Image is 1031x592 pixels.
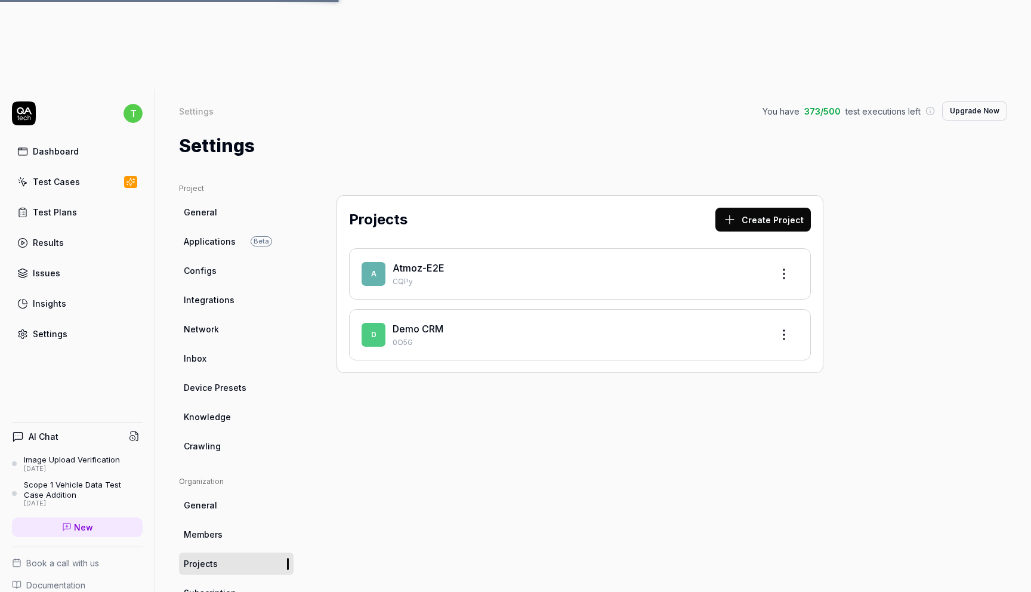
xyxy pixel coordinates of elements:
span: Inbox [184,352,206,365]
div: Organization [179,476,294,487]
p: 0O5G [393,337,763,348]
a: Documentation [12,579,143,591]
a: General [179,494,294,516]
div: Dashboard [33,145,79,158]
a: Projects [179,553,294,575]
div: Test Cases [33,175,80,188]
a: Device Presets [179,377,294,399]
span: Network [184,323,219,335]
a: Dashboard [12,140,143,163]
span: t [124,104,143,123]
span: A [362,262,385,286]
span: Beta [251,236,272,246]
div: Settings [33,328,67,340]
span: Crawling [184,440,221,452]
div: [DATE] [24,499,143,508]
a: Atmoz-E2E [393,262,444,274]
h2: Projects [349,209,408,230]
a: Settings [12,322,143,346]
span: Documentation [26,579,85,591]
span: test executions left [845,105,921,118]
a: Scope 1 Vehicle Data Test Case Addition[DATE] [12,480,143,507]
span: New [74,521,93,534]
a: Demo CRM [393,323,443,335]
a: Insights [12,292,143,315]
span: General [184,206,217,218]
p: CQPy [393,276,763,287]
a: ApplicationsBeta [179,230,294,252]
a: Test Cases [12,170,143,193]
button: Upgrade Now [942,101,1007,121]
div: Issues [33,267,60,279]
div: Test Plans [33,206,77,218]
div: Image Upload Verification [24,455,120,464]
a: Inbox [179,347,294,369]
span: Knowledge [184,411,231,423]
a: Integrations [179,289,294,311]
h4: AI Chat [29,430,58,443]
span: You have [763,105,800,118]
div: [DATE] [24,465,120,473]
div: Settings [179,105,214,117]
span: General [184,499,217,511]
h1: Settings [179,132,255,159]
div: Insights [33,297,66,310]
a: Image Upload Verification[DATE] [12,455,143,473]
span: Members [184,528,223,541]
span: 373 / 500 [804,105,841,118]
span: D [362,323,385,347]
a: New [12,517,143,537]
span: Integrations [184,294,234,306]
a: Members [179,523,294,545]
a: Crawling [179,435,294,457]
div: Results [33,236,64,249]
a: Knowledge [179,406,294,428]
span: Projects [184,557,218,570]
a: Results [12,231,143,254]
a: Configs [179,260,294,282]
span: Applications [184,235,236,248]
a: Network [179,318,294,340]
div: Scope 1 Vehicle Data Test Case Addition [24,480,143,499]
a: Test Plans [12,201,143,224]
a: Issues [12,261,143,285]
button: t [124,101,143,125]
span: Device Presets [184,381,246,394]
button: Create Project [715,208,811,232]
span: Book a call with us [26,557,99,569]
div: Project [179,183,294,194]
a: Book a call with us [12,557,143,569]
a: General [179,201,294,223]
span: Configs [184,264,217,277]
